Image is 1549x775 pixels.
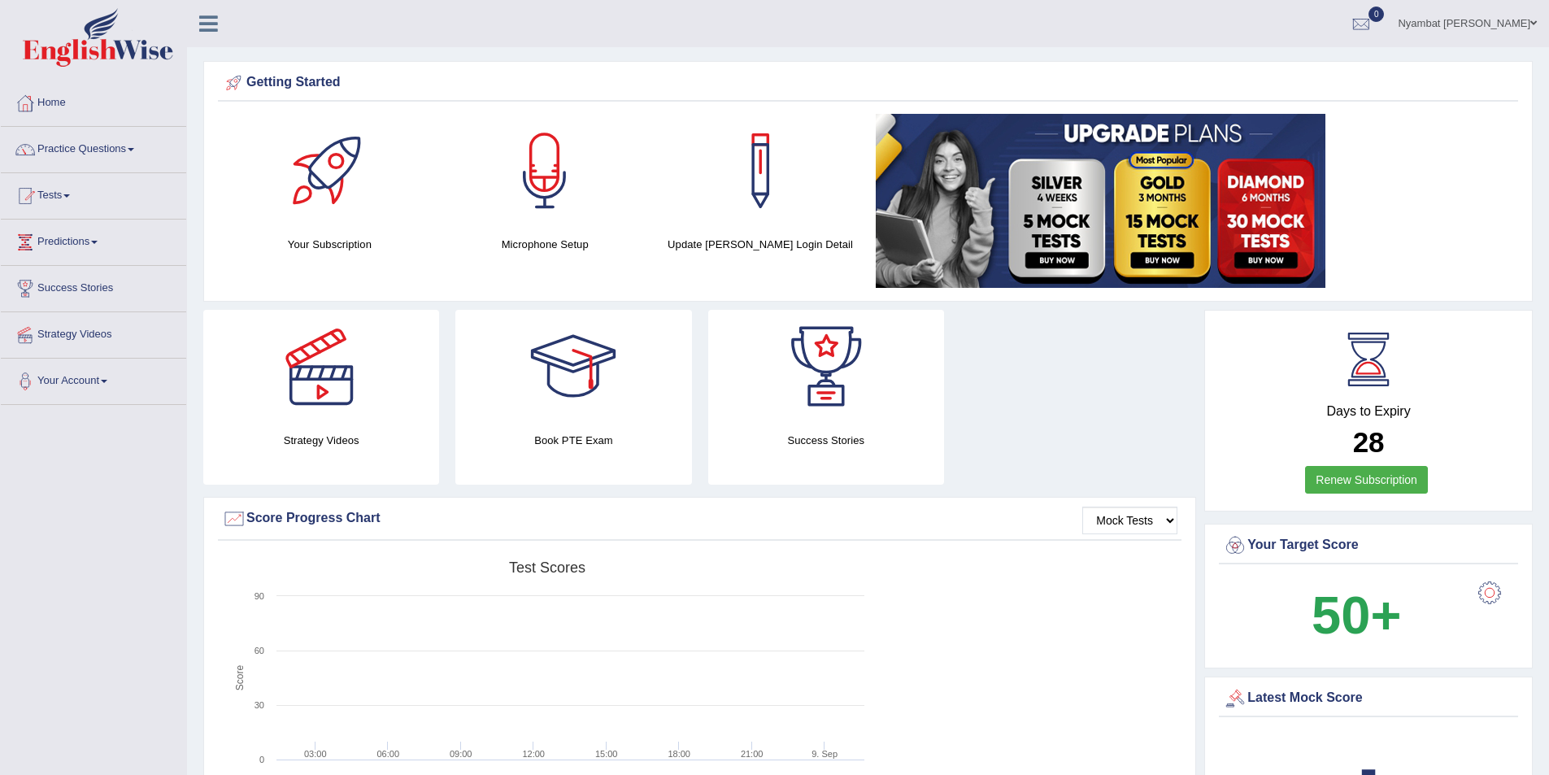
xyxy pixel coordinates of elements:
a: Predictions [1,220,186,260]
h4: Success Stories [708,432,944,449]
text: 12:00 [522,749,545,759]
text: 03:00 [304,749,327,759]
a: Success Stories [1,266,186,307]
text: 0 [259,755,264,764]
h4: Your Subscription [230,236,429,253]
h4: Microphone Setup [446,236,645,253]
h4: Update [PERSON_NAME] Login Detail [661,236,860,253]
text: 60 [255,646,264,655]
tspan: Test scores [509,559,585,576]
b: 28 [1353,426,1385,458]
text: 15:00 [595,749,618,759]
h4: Strategy Videos [203,432,439,449]
div: Latest Mock Score [1223,686,1514,711]
text: 18:00 [668,749,690,759]
tspan: Score [234,665,246,691]
a: Tests [1,173,186,214]
text: 90 [255,591,264,601]
a: Renew Subscription [1305,466,1428,494]
text: 21:00 [741,749,764,759]
h4: Book PTE Exam [455,432,691,449]
span: 0 [1368,7,1385,22]
b: 50+ [1312,586,1401,645]
img: small5.jpg [876,114,1325,288]
a: Home [1,81,186,121]
text: 09:00 [450,749,472,759]
div: Your Target Score [1223,533,1514,558]
a: Your Account [1,359,186,399]
a: Strategy Videos [1,312,186,353]
div: Score Progress Chart [222,507,1177,531]
text: 06:00 [376,749,399,759]
text: 30 [255,700,264,710]
a: Practice Questions [1,127,186,168]
tspan: 9. Sep [811,749,838,759]
div: Getting Started [222,71,1514,95]
h4: Days to Expiry [1223,404,1514,419]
